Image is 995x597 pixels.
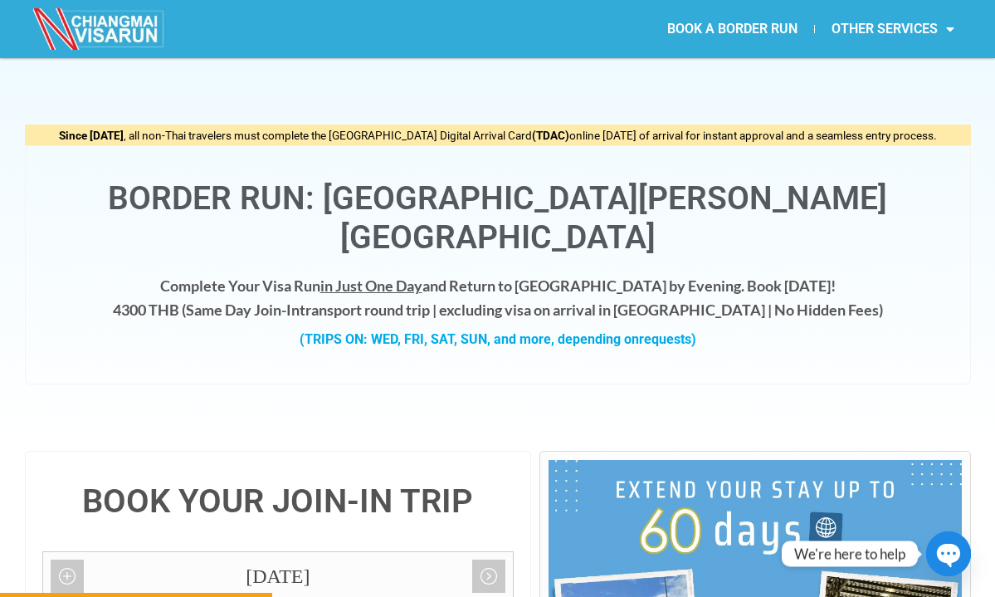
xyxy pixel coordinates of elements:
[300,331,696,347] strong: (TRIPS ON: WED, FRI, SAT, SUN, and more, depending on
[320,276,422,295] span: in Just One Day
[815,10,971,48] a: OTHER SERVICES
[59,129,124,142] strong: Since [DATE]
[59,129,937,142] span: , all non-Thai travelers must complete the [GEOGRAPHIC_DATA] Digital Arrival Card online [DATE] o...
[186,301,300,319] strong: Same Day Join-In
[639,331,696,347] span: requests)
[42,274,954,322] h4: Complete Your Visa Run and Return to [GEOGRAPHIC_DATA] by Evening. Book [DATE]! 4300 THB ( transp...
[532,129,569,142] strong: (TDAC)
[651,10,814,48] a: BOOK A BORDER RUN
[42,179,954,257] h1: Border Run: [GEOGRAPHIC_DATA][PERSON_NAME][GEOGRAPHIC_DATA]
[42,485,515,518] h4: BOOK YOUR JOIN-IN TRIP
[498,10,971,48] nav: Menu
